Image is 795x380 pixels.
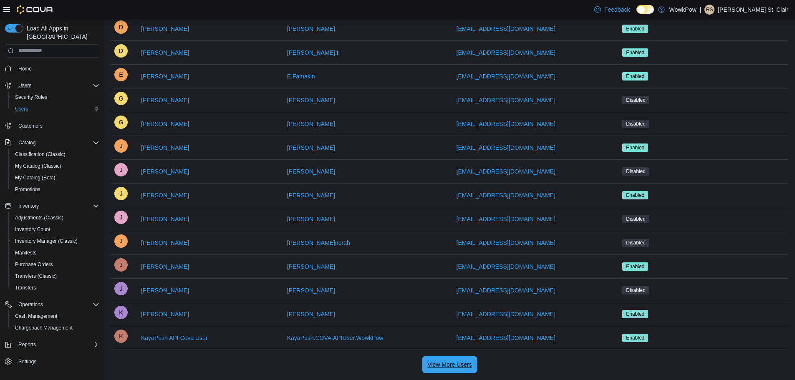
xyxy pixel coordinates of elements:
button: My Catalog (Beta) [8,172,103,184]
button: [PERSON_NAME] [138,282,192,299]
span: Disabled [626,120,646,128]
div: Edwardo [114,68,128,81]
div: Josh [114,163,128,176]
span: Enabled [626,191,644,199]
span: [PERSON_NAME] [287,25,335,33]
span: Disabled [622,239,649,247]
div: Gavin [114,92,128,105]
span: [EMAIL_ADDRESS][DOMAIN_NAME] [457,239,555,247]
span: Inventory Manager (Classic) [15,238,78,244]
span: Enabled [622,334,648,342]
span: [PERSON_NAME]norah [287,239,350,247]
button: KayaPush API Cova User [138,330,211,346]
button: [EMAIL_ADDRESS][DOMAIN_NAME] [453,306,559,322]
span: Adjustments (Classic) [12,213,99,223]
span: My Catalog (Beta) [12,173,99,183]
a: Transfers (Classic) [12,271,60,281]
button: Users [8,103,103,115]
span: [PERSON_NAME] [141,167,189,176]
button: [EMAIL_ADDRESS][DOMAIN_NAME] [453,116,559,132]
div: Josh [114,211,128,224]
button: [PERSON_NAME] [284,139,338,156]
div: Grant [114,116,128,129]
span: Transfers [15,284,36,291]
p: [PERSON_NAME] St. Clair [718,5,788,15]
span: [PERSON_NAME] [141,96,189,104]
span: Users [18,82,31,89]
span: J [119,258,122,272]
span: Home [15,63,99,74]
span: Enabled [626,49,644,56]
span: J [119,282,122,295]
span: Transfers (Classic) [12,271,99,281]
span: [PERSON_NAME] [287,143,335,152]
button: [EMAIL_ADDRESS][DOMAIN_NAME] [453,234,559,251]
button: [PERSON_NAME] [138,306,192,322]
button: [PERSON_NAME] [138,187,192,204]
button: Settings [2,355,103,367]
div: Ken [114,306,128,319]
button: [EMAIL_ADDRESS][DOMAIN_NAME] [453,330,559,346]
button: Customers [2,120,103,132]
span: Purchase Orders [12,259,99,269]
button: Security Roles [8,91,103,103]
span: Users [12,104,99,114]
span: Enabled [626,25,644,33]
span: Disabled [626,96,646,104]
span: J [119,211,122,224]
button: [EMAIL_ADDRESS][DOMAIN_NAME] [453,139,559,156]
span: Load All Apps in [GEOGRAPHIC_DATA] [23,24,99,41]
span: J [119,139,122,153]
span: D [119,20,123,34]
span: Disabled [622,96,649,104]
span: Enabled [622,25,648,33]
button: [PERSON_NAME] [138,68,192,85]
button: [EMAIL_ADDRESS][DOMAIN_NAME] [453,44,559,61]
span: [PERSON_NAME] [141,25,189,33]
a: Feedback [591,1,633,18]
span: Users [15,106,28,112]
span: Inventory Count [12,224,99,234]
span: [PERSON_NAME] [141,262,189,271]
span: Manifests [12,248,99,258]
span: Chargeback Management [15,325,73,331]
button: Cash Management [8,310,103,322]
span: Reports [15,340,99,350]
span: Enabled [626,263,644,270]
button: [PERSON_NAME] [138,163,192,180]
span: Enabled [626,144,644,151]
span: [EMAIL_ADDRESS][DOMAIN_NAME] [457,96,555,104]
button: [PERSON_NAME] [284,187,338,204]
button: Classification (Classic) [8,148,103,160]
span: Enabled [626,310,644,318]
button: [PERSON_NAME] [138,234,192,251]
button: [EMAIL_ADDRESS][DOMAIN_NAME] [453,92,559,108]
a: Inventory Count [12,224,54,234]
span: Manifests [15,249,36,256]
a: Inventory Manager (Classic) [12,236,81,246]
span: [EMAIL_ADDRESS][DOMAIN_NAME] [457,310,555,318]
a: Security Roles [12,92,50,102]
span: KayaPush API Cova User [141,334,208,342]
img: Cova [17,5,54,14]
a: Home [15,64,35,74]
button: E.Famakin [284,68,318,85]
span: Customers [18,123,43,129]
div: Jenny [114,187,128,200]
span: Disabled [622,286,649,294]
span: Catalog [15,138,99,148]
span: Disabled [622,167,649,176]
div: jemimah [114,234,128,248]
span: E.Famakin [287,72,315,81]
span: Inventory Manager (Classic) [12,236,99,246]
span: J [119,187,122,200]
div: Jay [114,282,128,295]
span: [EMAIL_ADDRESS][DOMAIN_NAME] [457,72,555,81]
span: E [119,68,123,81]
button: [PERSON_NAME].t [284,44,342,61]
a: Users [12,104,31,114]
div: Jennifer [114,258,128,272]
button: Reports [2,339,103,350]
span: [PERSON_NAME] [287,120,335,128]
button: [EMAIL_ADDRESS][DOMAIN_NAME] [453,163,559,180]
